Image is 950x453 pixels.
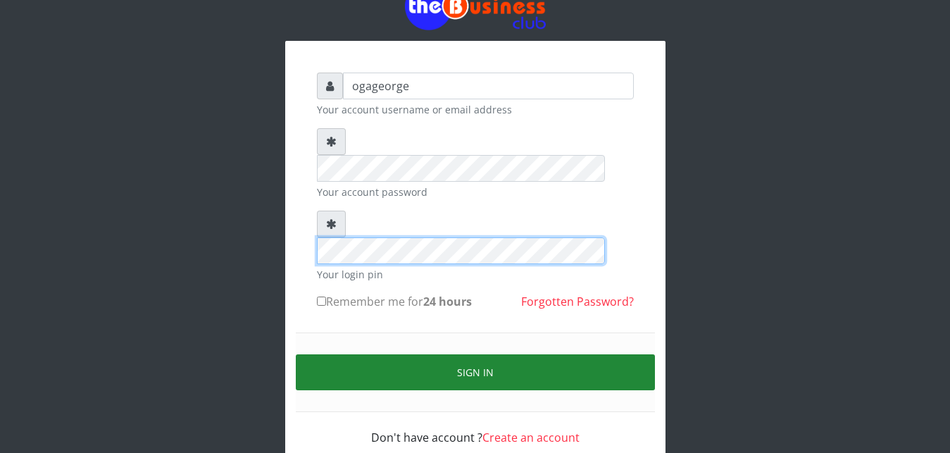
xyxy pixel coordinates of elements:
[317,102,634,117] small: Your account username or email address
[482,430,580,445] a: Create an account
[317,267,634,282] small: Your login pin
[317,185,634,199] small: Your account password
[296,354,655,390] button: Sign in
[343,73,634,99] input: Username or email address
[317,293,472,310] label: Remember me for
[317,412,634,446] div: Don't have account ?
[317,297,326,306] input: Remember me for24 hours
[521,294,634,309] a: Forgotten Password?
[423,294,472,309] b: 24 hours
